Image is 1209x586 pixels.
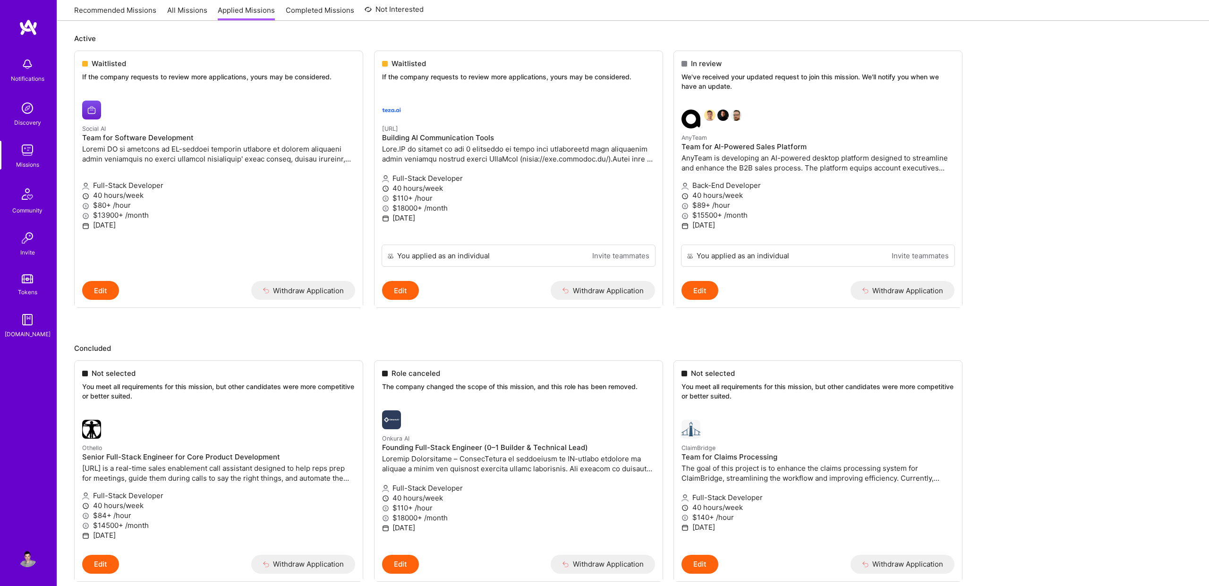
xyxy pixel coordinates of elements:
[82,453,355,461] h4: Senior Full-Stack Engineer for Core Product Development
[82,420,101,439] img: Othello company logo
[551,281,655,300] button: Withdraw Application
[681,220,954,230] p: [DATE]
[18,548,37,567] img: User Avatar
[681,212,689,220] i: icon MoneyGray
[551,555,655,574] button: Withdraw Application
[681,72,954,91] p: We've received your updated request to join this mission. We'll notify you when we have an update.
[681,453,954,461] h4: Team for Claims Processing
[74,5,156,21] a: Recommended Missions
[681,210,954,220] p: $15500+ /month
[681,522,954,532] p: [DATE]
[681,153,954,173] p: AnyTeam is developing an AI-powered desktop platform designed to streamline and enhance the B2B s...
[82,522,89,529] i: icon MoneyGray
[382,134,655,142] h4: Building AI Communication Tools
[382,525,389,532] i: icon Calendar
[82,510,355,520] p: $84+ /hour
[92,368,136,378] span: Not selected
[92,59,126,68] span: Waitlisted
[19,19,38,36] img: logo
[382,205,389,212] i: icon MoneyGray
[22,274,33,283] img: tokens
[82,532,89,539] i: icon Calendar
[18,287,37,297] div: Tokens
[375,93,663,245] a: teza.ai company logo[URL]Building AI Communication ToolsLore.IP do sitamet co adi 0 elitseddo ei ...
[382,513,655,523] p: $18000+ /month
[382,195,389,202] i: icon MoneyGray
[892,251,949,261] a: Invite teammates
[5,329,51,339] div: [DOMAIN_NAME]
[82,463,355,483] p: [URL] is a real-time sales enablement call assistant designed to help reps prep for meetings, gui...
[681,183,689,190] i: icon Applicant
[218,5,275,21] a: Applied Missions
[82,555,119,574] button: Edit
[82,101,101,119] img: Social AI company logo
[382,213,655,223] p: [DATE]
[392,59,426,68] span: Waitlisted
[382,125,398,132] small: [URL]
[82,144,355,164] p: Loremi DO si ametcons ad EL-seddoei temporin utlabore et dolorem aliquaeni admin veniamquis no ex...
[18,141,37,160] img: teamwork
[82,183,89,190] i: icon Applicant
[382,505,389,512] i: icon MoneyGray
[681,180,954,190] p: Back-End Developer
[365,4,424,21] a: Not Interested
[681,504,689,511] i: icon Clock
[691,368,735,378] span: Not selected
[382,454,655,474] p: Loremip Dolorsitame – ConsecTetura el seddoeiusm te IN-utlabo etdolore ma aliquae a minim ven qui...
[382,435,409,442] small: Onkura AI
[382,523,655,533] p: [DATE]
[382,215,389,222] i: icon Calendar
[14,118,41,127] div: Discovery
[82,203,89,210] i: icon MoneyGray
[697,251,789,261] div: You applied as an individual
[375,403,663,555] a: Onkura AI company logoOnkura AIFounding Full-Stack Engineer (0–1 Builder & Technical Lead)Loremip...
[681,444,715,451] small: ClaimBridge
[382,185,389,192] i: icon Clock
[681,143,954,151] h4: Team for AI-Powered Sales Platform
[382,410,401,429] img: Onkura AI company logo
[382,183,655,193] p: 40 hours/week
[16,183,39,205] img: Community
[681,555,718,574] button: Edit
[681,190,954,200] p: 40 hours/week
[18,310,37,329] img: guide book
[74,343,1192,353] p: Concluded
[20,247,35,257] div: Invite
[717,110,729,121] img: James Touhey
[731,110,742,121] img: Grzegorz Wróblewski
[82,530,355,540] p: [DATE]
[82,520,355,530] p: $14500+ /month
[82,134,355,142] h4: Team for Software Development
[681,512,954,522] p: $140+ /hour
[12,205,43,215] div: Community
[704,110,715,121] img: Souvik Basu
[681,382,954,400] p: You meet all requirements for this mission, but other candidates were more competitive or better ...
[674,102,962,245] a: AnyTeam company logoSouvik BasuJames TouheyGrzegorz WróblewskiAnyTeamTeam for AI-Powered Sales Pl...
[382,555,419,574] button: Edit
[382,203,655,213] p: $18000+ /month
[18,55,37,74] img: bell
[82,502,89,510] i: icon Clock
[75,93,363,281] a: Social AI company logoSocial AITeam for Software DevelopmentLoremi DO si ametcons ad EL-seddoei t...
[382,493,655,503] p: 40 hours/week
[382,443,655,452] h4: Founding Full-Stack Engineer (0–1 Builder & Technical Lead)
[681,203,689,210] i: icon MoneyGray
[681,281,718,300] button: Edit
[82,222,89,229] i: icon Calendar
[681,502,954,512] p: 40 hours/week
[82,200,355,210] p: $80+ /hour
[382,144,655,164] p: Lore.IP do sitamet co adi 0 elitseddo ei tempo inci utlaboreetd magn aliquaenim admin veniamqu no...
[11,74,44,84] div: Notifications
[681,222,689,229] i: icon Calendar
[382,281,419,300] button: Edit
[82,72,355,82] p: If the company requests to review more applications, yours may be considered.
[82,125,106,132] small: Social AI
[681,193,689,200] i: icon Clock
[382,515,389,522] i: icon MoneyGray
[592,251,649,261] a: Invite teammates
[382,72,655,82] p: If the company requests to review more applications, yours may be considered.
[382,382,655,391] p: The company changed the scope of this mission, and this role has been removed.
[382,193,655,203] p: $110+ /hour
[382,483,655,493] p: Full-Stack Developer
[382,503,655,513] p: $110+ /hour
